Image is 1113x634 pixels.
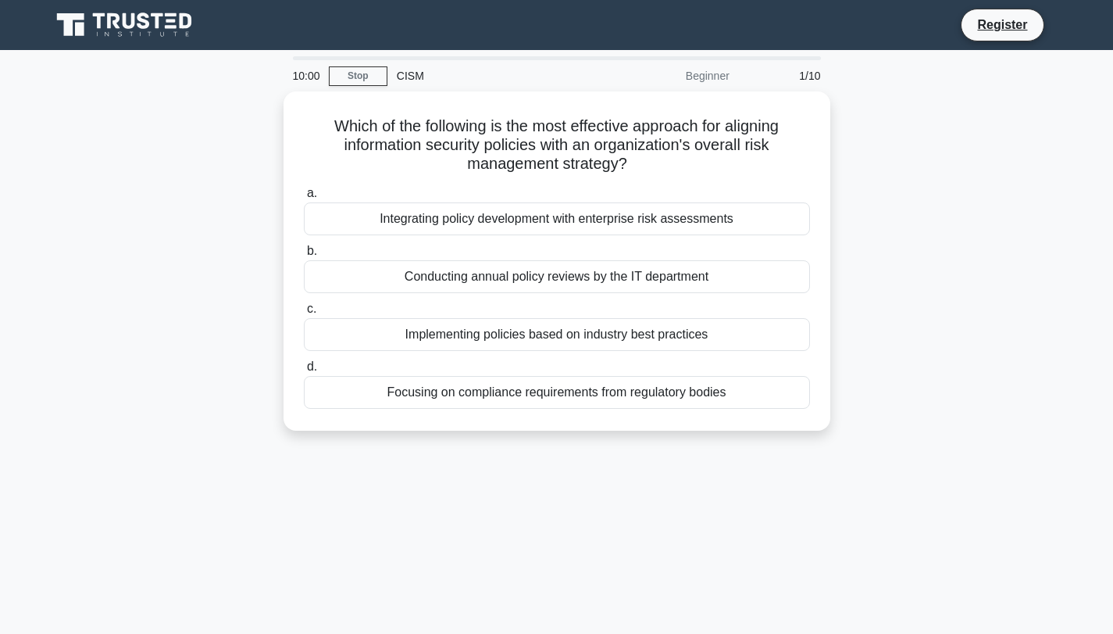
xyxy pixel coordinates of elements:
[304,260,810,293] div: Conducting annual policy reviews by the IT department
[304,202,810,235] div: Integrating policy development with enterprise risk assessments
[307,302,316,315] span: c.
[329,66,387,86] a: Stop
[304,318,810,351] div: Implementing policies based on industry best practices
[739,60,830,91] div: 1/10
[387,60,602,91] div: CISM
[968,15,1036,34] a: Register
[307,244,317,257] span: b.
[302,116,812,174] h5: Which of the following is the most effective approach for aligning information security policies ...
[304,376,810,409] div: Focusing on compliance requirements from regulatory bodies
[307,360,317,373] span: d.
[284,60,329,91] div: 10:00
[307,186,317,199] span: a.
[602,60,739,91] div: Beginner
